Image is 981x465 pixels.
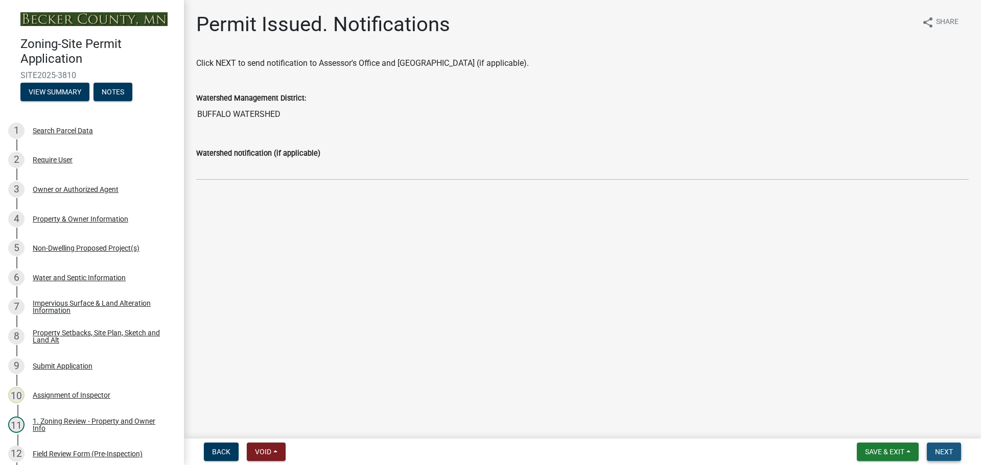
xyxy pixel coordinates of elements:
[33,329,168,344] div: Property Setbacks, Site Plan, Sketch and Land Alt
[20,88,89,96] wm-modal-confirm: Summary
[212,448,230,456] span: Back
[33,127,93,134] div: Search Parcel Data
[914,12,967,32] button: shareShare
[8,211,25,227] div: 4
[20,37,176,66] h4: Zoning-Site Permit Application
[936,16,959,29] span: Share
[935,448,953,456] span: Next
[33,156,73,163] div: Require User
[8,417,25,433] div: 11
[94,83,132,101] button: Notes
[8,299,25,315] div: 7
[8,358,25,374] div: 9
[8,446,25,462] div: 12
[247,443,286,461] button: Void
[33,274,126,281] div: Water and Septic Information
[20,83,89,101] button: View Summary
[94,88,132,96] wm-modal-confirm: Notes
[8,181,25,198] div: 3
[927,443,961,461] button: Next
[204,443,239,461] button: Back
[33,215,128,223] div: Property & Owner Information
[20,12,168,26] img: Becker County, Minnesota
[857,443,919,461] button: Save & Exit
[8,270,25,286] div: 6
[922,16,934,29] i: share
[33,391,110,399] div: Assignment of Inspector
[33,450,143,457] div: Field Review Form (Pre-Inspection)
[8,387,25,403] div: 10
[8,328,25,345] div: 8
[196,150,320,157] label: Watershed notification (if applicable)
[33,244,139,252] div: Non-Dwelling Proposed Project(s)
[196,12,450,37] h1: Permit Issued. Notifications
[8,123,25,139] div: 1
[8,152,25,168] div: 2
[33,300,168,314] div: Impervious Surface & Land Alteration Information
[255,448,271,456] span: Void
[33,362,92,370] div: Submit Application
[865,448,904,456] span: Save & Exit
[196,57,969,69] p: Click NEXT to send notification to Assessor's Office and [GEOGRAPHIC_DATA] (if applicable).
[33,186,119,193] div: Owner or Authorized Agent
[8,240,25,256] div: 5
[196,95,306,102] label: Watershed Management District:
[33,418,168,432] div: 1. Zoning Review - Property and Owner Info
[20,70,163,80] span: SITE2025-3810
